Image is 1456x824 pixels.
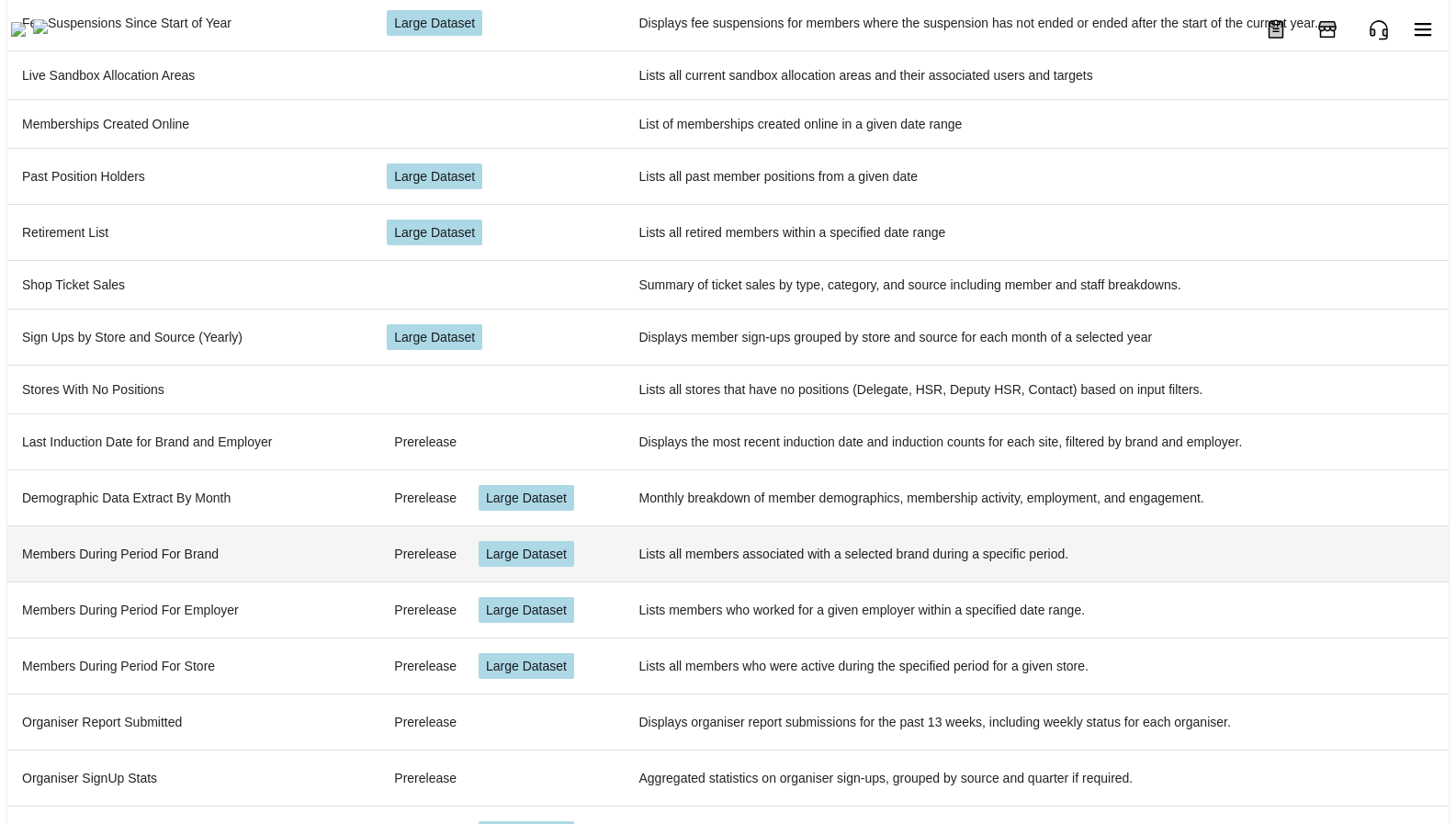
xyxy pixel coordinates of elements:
td: Past Position Holders [7,148,372,204]
td: Lists all stores that have no positions (Delegate, HSR, Deputy HSR, Contact) based on input filters. [625,365,1450,413]
td: Displays organiser report submissions for the past 13 weeks, including weekly status for each org... [625,694,1450,750]
img: sda-logo-dark.svg [11,22,26,37]
td: Stores With No Positions [7,365,372,413]
span: Large Dataset [394,167,475,186]
span: Prerelease [394,545,457,563]
td: Lists all past member positions from a given date [625,148,1450,204]
td: List of memberships created online in a given date range [625,99,1450,148]
span: Prerelease [394,433,457,451]
button: menu [1401,7,1445,51]
td: Displays member sign-ups grouped by store and source for each month of a selected year [625,309,1450,365]
span: Large Dataset [394,328,475,346]
td: Monthly breakdown of member demographics, membership activity, employment, and engagement. [625,469,1450,525]
td: Memberships Created Online [7,99,372,148]
td: Last Induction Date for Brand and Employer [7,413,372,469]
td: Members During Period For Employer [7,581,372,638]
td: Members During Period For Store [7,638,372,694]
span: Prerelease [394,657,457,675]
td: Demographic Data Extract By Month [7,469,372,525]
td: Lists members who worked for a given employer within a specified date range. [625,581,1450,638]
td: Shop Ticket Sales [7,260,372,309]
span: Prerelease [394,769,457,787]
td: Live Sandbox Allocation Areas [7,51,372,99]
td: Lists all members who were active during the specified period for a given store. [625,638,1450,694]
span: Large Dataset [394,223,475,242]
td: Lists all members associated with a selected brand during a specific period. [625,525,1450,581]
td: Organiser Report Submitted [7,694,372,750]
td: Retirement List [7,204,372,260]
td: Sign Ups by Store and Source (Yearly) [7,309,372,365]
span: Prerelease [394,489,457,507]
span: Large Dataset [486,601,567,619]
td: Aggregated statistics on organiser sign-ups, grouped by source and quarter if required. [625,750,1450,806]
td: Lists all current sandbox allocation areas and their associated users and targets [625,51,1450,99]
span: Large Dataset [486,657,567,675]
button: Quick Call [1357,7,1401,51]
button: Add Store Visit [1305,7,1349,51]
td: Displays the most recent induction date and induction counts for each site, filtered by brand and... [625,413,1450,469]
span: Prerelease [394,601,457,619]
button: menu [1254,7,1298,51]
td: Organiser SignUp Stats [7,750,372,806]
td: Members During Period For Brand [7,525,372,581]
span: Prerelease [394,713,457,731]
span: Large Dataset [486,489,567,507]
img: sda-logotype.svg [33,19,48,34]
td: Summary of ticket sales by type, category, and source including member and staff breakdowns. [625,260,1450,309]
td: Lists all retired members within a specified date range [625,204,1450,260]
span: Large Dataset [486,545,567,563]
